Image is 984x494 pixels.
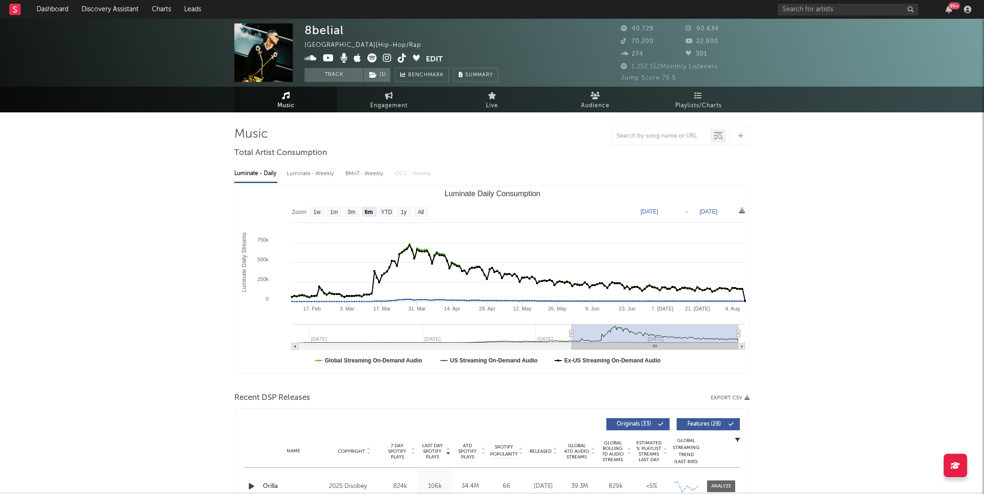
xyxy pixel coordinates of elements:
[263,448,324,455] div: Name
[490,482,523,491] div: 66
[234,147,327,159] span: Total Artist Consumption
[401,209,407,215] text: 1y
[621,51,643,57] span: 274
[234,166,277,182] div: Luminate - Daily
[641,208,658,215] text: [DATE]
[257,257,268,262] text: 500k
[946,6,952,13] button: 99+
[235,186,750,373] svg: Luminate Daily Consumption
[684,208,689,215] text: →
[345,166,385,182] div: BMAT - Weekly
[647,87,750,112] a: Playlists/Charts
[450,357,537,364] text: US Streaming On-Demand Audio
[621,75,676,81] span: Jump Score: 76.5
[455,443,480,460] span: ATD Spotify Plays
[234,87,337,112] a: Music
[257,237,268,243] text: 750k
[725,306,740,311] text: 4. Aug
[651,306,673,311] text: 7. [DATE]
[330,209,338,215] text: 1m
[338,449,365,454] span: Copyright
[564,482,595,491] div: 39.3M
[564,357,661,364] text: Ex-US Streaming On-Demand Audio
[621,38,654,44] span: 70.200
[513,306,532,311] text: 12. May
[585,306,599,311] text: 9. Jun
[426,53,443,65] button: Edit
[263,482,324,491] a: Orilla
[444,306,460,311] text: 14. Apr
[486,100,498,111] span: Live
[325,357,422,364] text: Global Streaming On-Demand Audio
[465,73,493,78] span: Summary
[241,232,247,292] text: Luminate Daily Streams
[440,87,544,112] a: Live
[672,437,700,465] div: Global Streaming Trend (Last 60D)
[363,68,391,82] span: ( 1 )
[612,133,711,140] input: Search by song name or URL
[348,209,356,215] text: 3m
[420,482,450,491] div: 106k
[490,444,518,458] span: Spotify Popularity
[385,482,415,491] div: 824k
[340,306,355,311] text: 3. Mar
[686,26,719,32] span: 90.634
[686,51,707,57] span: 301
[528,482,559,491] div: [DATE]
[778,4,918,15] input: Search for artists
[686,38,718,44] span: 22.900
[385,443,410,460] span: 7 Day Spotify Plays
[581,100,610,111] span: Audience
[408,306,426,311] text: 31. Mar
[305,23,344,37] div: 8belial
[600,440,626,463] span: Global Rolling 7D Audio Streams
[313,209,321,215] text: 1w
[292,209,306,215] text: Zoom
[612,421,656,427] span: Originals ( 33 )
[408,70,444,81] span: Benchmark
[445,190,541,198] text: Luminate Daily Consumption
[455,482,485,491] div: 34.4M
[564,443,589,460] span: Global ATD Audio Streams
[417,209,424,215] text: All
[685,306,710,311] text: 21. [DATE]
[619,306,636,311] text: 23. Jun
[675,100,722,111] span: Playlists/Charts
[395,68,449,82] a: Benchmark
[683,421,726,427] span: Features ( 28 )
[621,64,718,70] span: 1.252.152 Monthly Listeners
[337,87,440,112] a: Engagement
[365,209,373,215] text: 6m
[373,306,391,311] text: 17. Mar
[677,418,740,430] button: Features(28)
[266,296,268,302] text: 0
[303,306,321,311] text: 17. Feb
[636,482,667,491] div: <5%
[381,209,392,215] text: YTD
[305,68,363,82] button: Track
[544,87,647,112] a: Audience
[700,208,717,215] text: [DATE]
[606,418,670,430] button: Originals(33)
[287,166,336,182] div: Luminate - Weekly
[364,68,390,82] button: (1)
[548,306,567,311] text: 26. May
[234,392,310,404] span: Recent DSP Releases
[277,100,295,111] span: Music
[479,306,495,311] text: 28. Apr
[529,449,552,454] span: Released
[305,40,432,51] div: [GEOGRAPHIC_DATA] | Hip-Hop/Rap
[329,481,380,492] div: 2025 Disobey
[370,100,408,111] span: Engagement
[600,482,631,491] div: 829k
[454,68,498,82] button: Summary
[711,395,750,401] button: Export CSV
[948,2,960,9] div: 99 +
[257,276,268,282] text: 250k
[621,26,654,32] span: 40.729
[420,443,445,460] span: Last Day Spotify Plays
[636,440,662,463] span: Estimated % Playlist Streams Last Day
